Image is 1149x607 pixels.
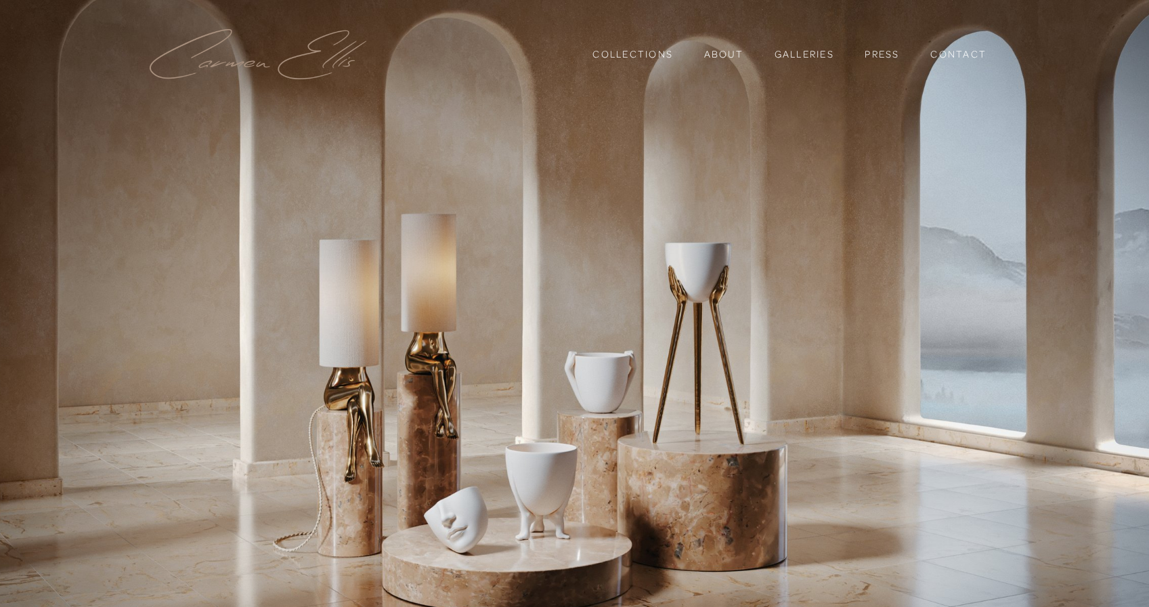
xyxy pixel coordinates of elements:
img: Carmen Ellis Studio [150,29,366,80]
a: Press [865,43,899,66]
a: Contact [930,43,987,66]
a: Collections [592,43,673,66]
a: Galleries [775,47,834,60]
a: About [704,47,743,60]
